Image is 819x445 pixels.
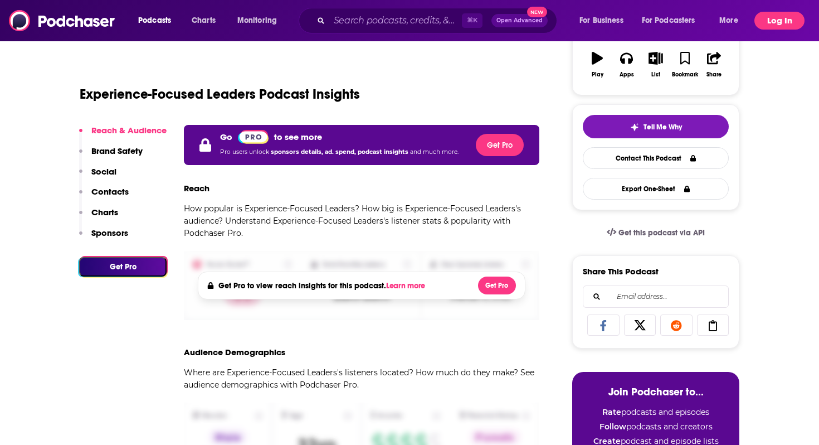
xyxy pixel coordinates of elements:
[643,123,682,132] span: Tell Me Why
[309,8,568,33] div: Search podcasts, credits, & more...
[706,71,721,78] div: Share
[79,166,116,187] button: Social
[237,13,277,28] span: Monitoring
[624,315,656,336] a: Share on X/Twitter
[583,407,728,417] li: podcasts and episodes
[79,125,167,146] button: Reach & Audience
[9,10,116,31] img: Podchaser - Follow, Share and Rate Podcasts
[79,186,129,207] button: Contacts
[184,202,539,239] p: How popular is Experience-Focused Leaders? How big is Experience-Focused Leaders's audience? Unde...
[220,132,232,142] p: Go
[386,282,428,291] button: Learn more
[572,12,637,30] button: open menu
[618,228,705,238] span: Get this podcast via API
[754,12,805,30] button: Log In
[700,45,729,85] button: Share
[583,178,729,200] button: Export One-Sheet
[184,183,209,194] h3: Reach
[138,13,171,28] span: Podcasts
[602,407,621,417] strong: Rate
[592,71,603,78] div: Play
[583,385,728,398] h3: Join Podchaser to...
[184,366,539,391] p: Where are Experience-Focused Leaders's listeners located? How much do they make? See audience dem...
[719,13,738,28] span: More
[91,207,118,217] p: Charts
[271,148,410,156] span: sponsors details, ad. spend, podcast insights
[635,12,711,30] button: open menu
[79,146,143,166] button: Brand Safety
[583,147,729,169] a: Contact This Podcast
[599,422,626,432] strong: Follow
[527,7,547,17] span: New
[184,347,285,357] h3: Audience Demographics
[583,266,659,277] h3: Share This Podcast
[130,12,186,30] button: open menu
[583,115,729,138] button: tell me why sparkleTell Me Why
[192,13,216,28] span: Charts
[462,13,482,28] span: ⌘ K
[672,71,698,78] div: Bookmark
[80,86,360,103] h1: Experience-Focused Leaders Podcast Insights
[238,130,269,144] img: Podchaser Pro
[491,14,548,27] button: Open AdvancedNew
[230,12,291,30] button: open menu
[620,71,634,78] div: Apps
[583,286,729,308] div: Search followers
[478,277,516,294] button: Get Pro
[641,45,670,85] button: List
[79,228,128,248] button: Sponsors
[91,125,167,136] p: Reach & Audience
[91,186,129,197] p: Contacts
[651,71,660,78] div: List
[220,144,459,161] p: Pro users unlock and much more.
[496,18,543,23] span: Open Advanced
[670,45,699,85] button: Bookmark
[583,45,612,85] button: Play
[612,45,641,85] button: Apps
[630,123,639,132] img: tell me why sparkle
[329,12,462,30] input: Search podcasts, credits, & more...
[711,12,752,30] button: open menu
[592,286,719,307] input: Email address...
[79,207,118,228] button: Charts
[660,315,693,336] a: Share on Reddit
[218,281,428,291] h4: Get Pro to view reach insights for this podcast.
[91,146,143,156] p: Brand Safety
[238,129,269,144] a: Pro website
[274,132,322,142] p: to see more
[579,13,623,28] span: For Business
[642,13,695,28] span: For Podcasters
[79,257,167,277] button: Get Pro
[583,422,728,432] li: podcasts and creators
[598,219,714,246] a: Get this podcast via API
[91,166,116,177] p: Social
[184,12,222,30] a: Charts
[697,315,729,336] a: Copy Link
[587,315,620,336] a: Share on Facebook
[91,228,128,238] p: Sponsors
[476,134,524,156] button: Get Pro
